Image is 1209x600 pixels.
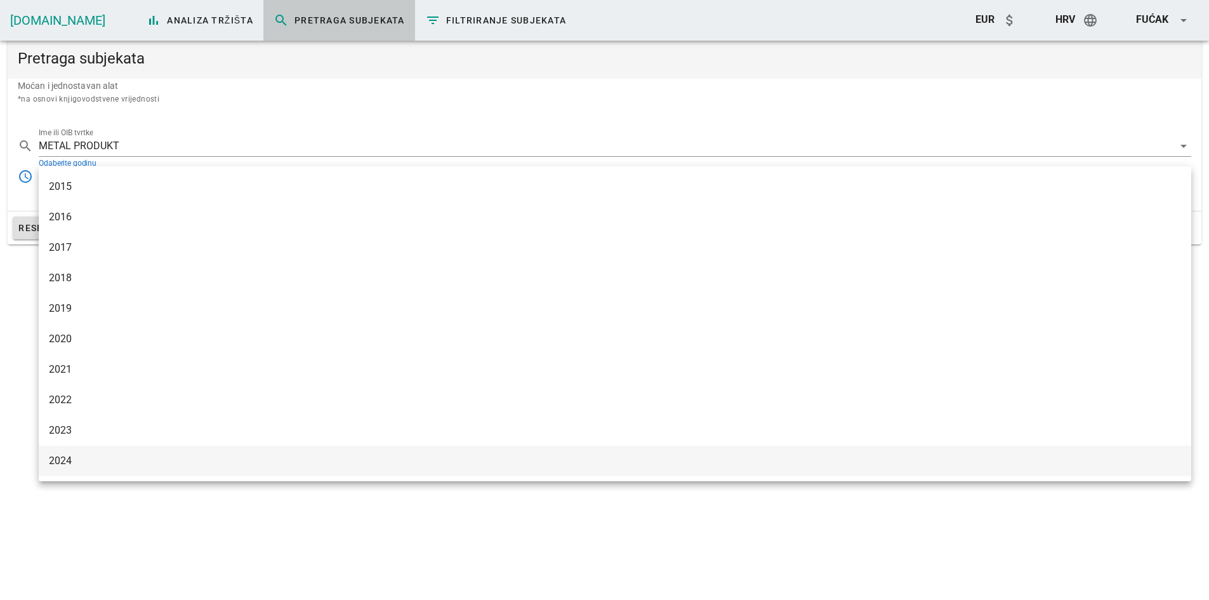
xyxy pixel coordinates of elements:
[1083,13,1098,28] i: language
[39,166,1191,187] div: Odaberite godinu
[8,79,1201,116] div: Moćan i jednostavan alat
[146,13,161,28] i: bar_chart
[49,302,1181,314] div: 2019
[49,180,1181,192] div: 2015
[49,211,1181,223] div: 2016
[49,272,1181,284] div: 2018
[8,38,1201,79] div: Pretraga subjekata
[49,363,1181,375] div: 2021
[49,333,1181,345] div: 2020
[1136,13,1168,25] span: Fućak
[18,93,1191,105] div: *na osnovi knjigovodstvene vrijednosti
[425,13,440,28] i: filter_list
[425,13,567,28] span: Filtriranje subjekata
[49,424,1181,436] div: 2023
[1055,13,1075,25] span: hrv
[1176,138,1191,154] i: arrow_drop_down
[1002,13,1017,28] i: attach_money
[1176,13,1191,28] i: arrow_drop_down
[146,13,253,28] span: Analiza tržišta
[18,169,33,184] i: access_time
[39,159,96,168] label: Odaberite godinu
[49,394,1181,406] div: 2022
[10,13,105,28] a: [DOMAIN_NAME]
[18,220,87,236] span: Resetiraj
[49,241,1181,253] div: 2017
[18,138,33,154] i: search
[975,13,994,25] span: EUR
[274,13,289,28] i: search
[13,217,92,239] button: Resetiraj
[39,128,93,138] label: Ime ili OIB tvrtke
[274,13,405,28] span: Pretraga subjekata
[49,455,1181,467] div: 2024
